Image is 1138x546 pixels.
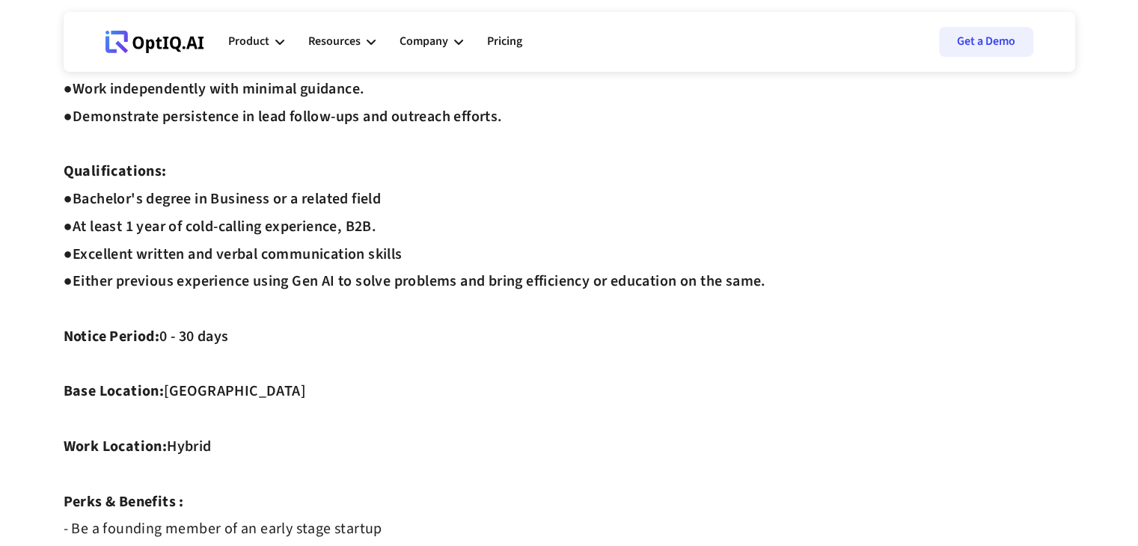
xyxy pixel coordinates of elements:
[64,106,73,127] strong: ●
[228,31,269,52] div: Product
[64,381,165,402] strong: Base Location:
[308,19,376,64] div: Resources
[64,271,73,292] strong: ●
[64,161,167,182] strong: Qualifications:
[487,19,522,64] a: Pricing
[308,31,361,52] div: Resources
[64,491,184,512] strong: Perks & Benefits :
[105,19,204,64] a: Webflow Homepage
[228,19,284,64] div: Product
[939,27,1033,57] a: Get a Demo
[105,52,106,53] div: Webflow Homepage
[64,326,160,347] strong: Notice Period:
[400,31,448,52] div: Company
[64,188,73,209] strong: ●
[64,244,73,265] strong: ●
[64,79,73,99] strong: ●
[64,216,73,237] strong: ●
[400,19,463,64] div: Company
[64,436,168,457] strong: Work Location:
